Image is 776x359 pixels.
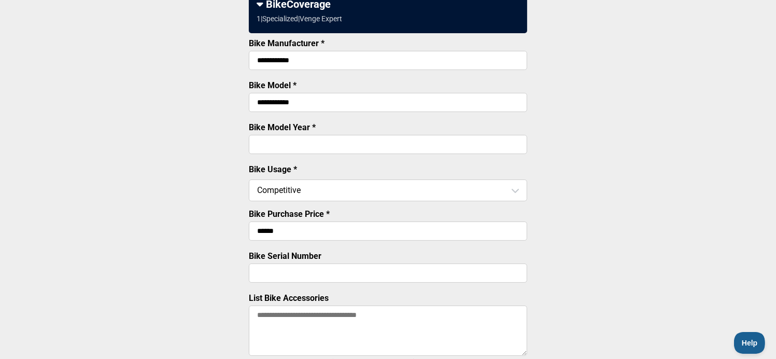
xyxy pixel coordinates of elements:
iframe: Toggle Customer Support [734,332,766,354]
label: Bike Serial Number [249,251,321,261]
label: Bike Purchase Price * [249,209,330,219]
div: 1 | Specialized | Venge Expert [257,15,342,23]
label: Bike Model Year * [249,122,316,132]
label: Bike Usage * [249,164,297,174]
label: Bike Model * [249,80,297,90]
label: List Bike Accessories [249,293,329,303]
label: Bike Manufacturer * [249,38,324,48]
